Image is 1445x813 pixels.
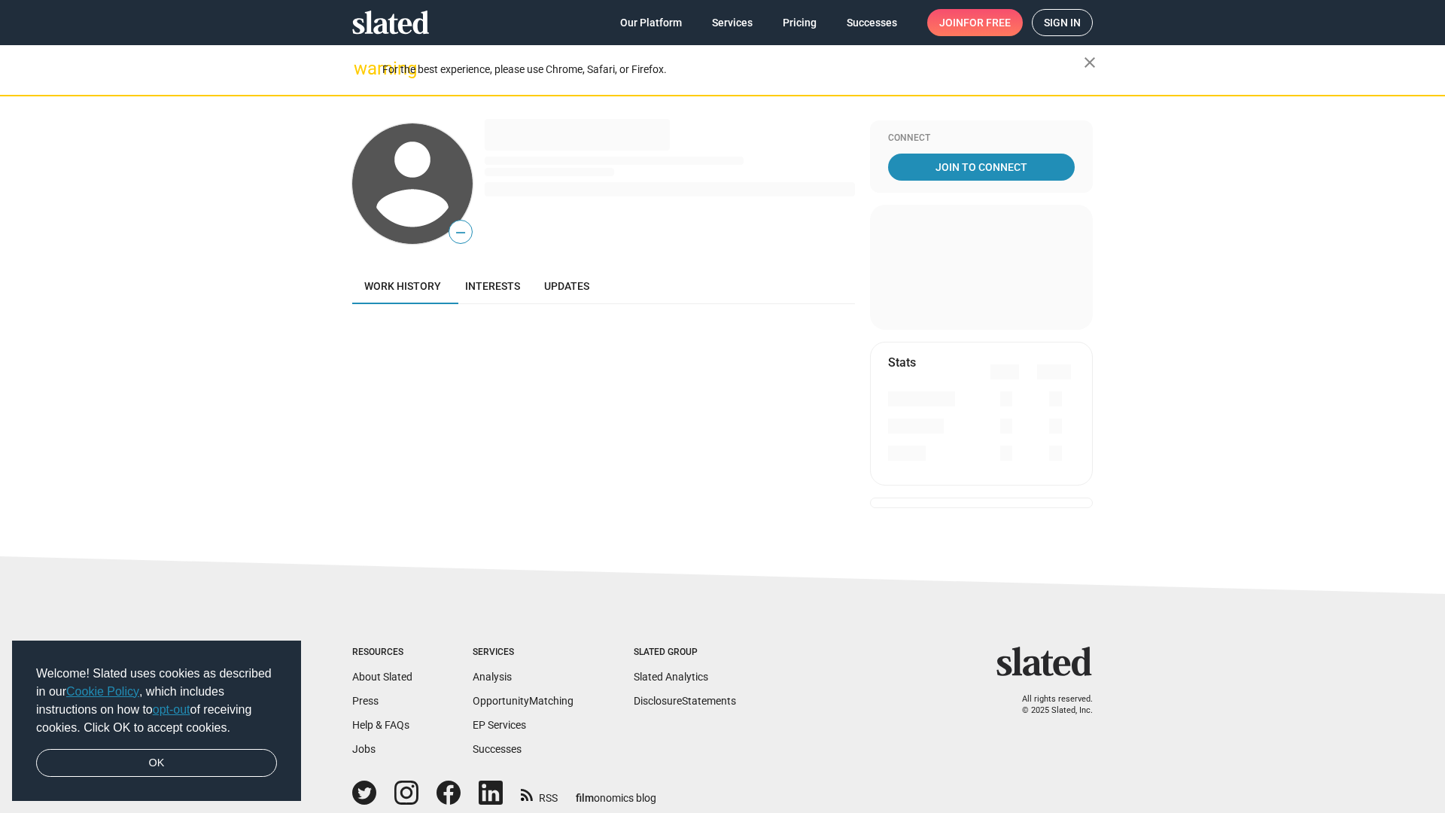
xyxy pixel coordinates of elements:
[352,743,376,755] a: Jobs
[963,9,1011,36] span: for free
[888,355,916,370] mat-card-title: Stats
[939,9,1011,36] span: Join
[473,695,573,707] a: OpportunityMatching
[700,9,765,36] a: Services
[354,59,372,78] mat-icon: warning
[771,9,829,36] a: Pricing
[453,268,532,304] a: Interests
[364,280,441,292] span: Work history
[449,223,472,242] span: —
[352,695,379,707] a: Press
[1081,53,1099,72] mat-icon: close
[12,641,301,802] div: cookieconsent
[576,779,656,805] a: filmonomics blog
[352,719,409,731] a: Help & FAQs
[352,671,412,683] a: About Slated
[465,280,520,292] span: Interests
[473,743,522,755] a: Successes
[891,154,1072,181] span: Join To Connect
[521,782,558,805] a: RSS
[620,9,682,36] span: Our Platform
[1032,9,1093,36] a: Sign in
[36,665,277,737] span: Welcome! Slated uses cookies as described in our , which includes instructions on how to of recei...
[352,647,412,659] div: Resources
[576,792,594,804] span: film
[783,9,817,36] span: Pricing
[473,719,526,731] a: EP Services
[712,9,753,36] span: Services
[473,671,512,683] a: Analysis
[608,9,694,36] a: Our Platform
[532,268,601,304] a: Updates
[382,59,1084,80] div: For the best experience, please use Chrome, Safari, or Firefox.
[888,132,1075,145] div: Connect
[544,280,589,292] span: Updates
[1044,10,1081,35] span: Sign in
[1006,694,1093,716] p: All rights reserved. © 2025 Slated, Inc.
[634,647,736,659] div: Slated Group
[634,671,708,683] a: Slated Analytics
[847,9,897,36] span: Successes
[927,9,1023,36] a: Joinfor free
[634,695,736,707] a: DisclosureStatements
[352,268,453,304] a: Work history
[36,749,277,778] a: dismiss cookie message
[473,647,573,659] div: Services
[835,9,909,36] a: Successes
[888,154,1075,181] a: Join To Connect
[66,685,139,698] a: Cookie Policy
[153,703,190,716] a: opt-out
